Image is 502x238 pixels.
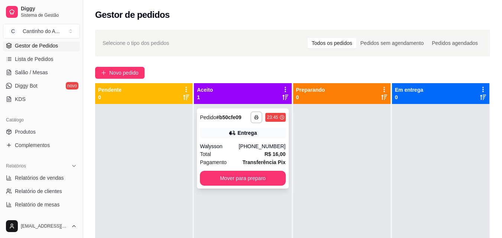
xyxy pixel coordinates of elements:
[197,94,213,101] p: 1
[237,129,257,137] div: Entrega
[3,185,80,197] a: Relatório de clientes
[15,201,60,208] span: Relatório de mesas
[200,150,211,158] span: Total
[101,70,106,75] span: plus
[3,66,80,78] a: Salão / Mesas
[3,24,80,39] button: Select a team
[21,12,77,18] span: Sistema de Gestão
[15,69,48,76] span: Salão / Mesas
[3,139,80,151] a: Complementos
[308,38,356,48] div: Todos os pedidos
[6,163,26,169] span: Relatórios
[15,82,38,89] span: Diggy Bot
[356,38,428,48] div: Pedidos sem agendamento
[23,27,60,35] div: Cantinho do A ...
[197,86,213,94] p: Aceito
[3,40,80,52] a: Gestor de Pedidos
[21,223,68,229] span: [EMAIL_ADDRESS][DOMAIN_NAME]
[200,114,216,120] span: Pedido
[267,114,278,120] div: 23:45
[15,128,36,136] span: Produtos
[21,6,77,12] span: Diggy
[15,95,26,103] span: KDS
[15,42,58,49] span: Gestor de Pedidos
[3,3,80,21] a: DiggySistema de Gestão
[243,159,286,165] strong: Transferência Pix
[3,217,80,235] button: [EMAIL_ADDRESS][DOMAIN_NAME]
[3,53,80,65] a: Lista de Pedidos
[395,94,423,101] p: 0
[3,80,80,92] a: Diggy Botnovo
[98,86,122,94] p: Pendente
[200,158,227,166] span: Pagamento
[3,126,80,138] a: Produtos
[15,55,54,63] span: Lista de Pedidos
[296,86,325,94] p: Preparando
[95,9,170,21] h2: Gestor de pedidos
[395,86,423,94] p: Em entrega
[95,67,145,79] button: Novo pedido
[265,151,286,157] strong: R$ 16,00
[200,171,285,186] button: Mover para preparo
[103,39,169,47] span: Selecione o tipo dos pedidos
[3,114,80,126] div: Catálogo
[3,93,80,105] a: KDS
[15,188,62,195] span: Relatório de clientes
[200,143,239,150] div: Walysson
[15,141,50,149] span: Complementos
[216,114,242,120] strong: # b50cfe09
[239,143,285,150] div: [PHONE_NUMBER]
[3,172,80,184] a: Relatórios de vendas
[9,27,17,35] span: C
[109,69,139,77] span: Novo pedido
[296,94,325,101] p: 0
[3,199,80,211] a: Relatório de mesas
[15,174,64,182] span: Relatórios de vendas
[428,38,482,48] div: Pedidos agendados
[3,212,80,224] a: Relatório de fidelidadenovo
[98,94,122,101] p: 0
